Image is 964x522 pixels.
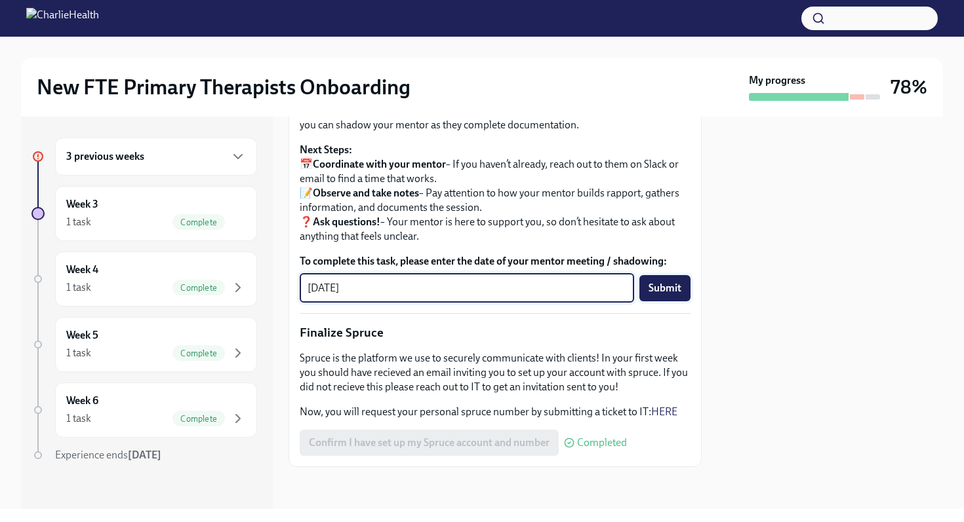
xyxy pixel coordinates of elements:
[31,317,257,372] a: Week 51 taskComplete
[313,187,419,199] strong: Observe and take notes
[313,215,380,228] strong: Ask questions!
[66,411,91,426] div: 1 task
[55,138,257,176] div: 3 previous weeks
[313,158,446,170] strong: Coordinate with your mentor
[300,405,691,419] p: Now, you will request your personal spruce number by submitting a ticket to IT:
[128,449,161,461] strong: [DATE]
[172,283,225,293] span: Complete
[308,280,626,296] textarea: [DATE]
[577,438,627,448] span: Completed
[66,394,98,408] h6: Week 6
[26,8,99,29] img: CharlieHealth
[31,252,257,307] a: Week 41 taskComplete
[55,449,161,461] span: Experience ends
[66,215,91,229] div: 1 task
[749,73,805,88] strong: My progress
[66,197,98,212] h6: Week 3
[651,405,677,418] a: HERE
[172,217,225,227] span: Complete
[37,74,411,100] h2: New FTE Primary Therapists Onboarding
[300,324,691,341] p: Finalize Spruce
[66,149,144,164] h6: 3 previous weeks
[66,328,98,343] h6: Week 5
[66,280,91,295] div: 1 task
[31,186,257,241] a: Week 31 taskComplete
[172,348,225,358] span: Complete
[66,263,98,277] h6: Week 4
[300,254,691,269] label: To complete this task, please enter the date of your mentor meeting / shadowing:
[31,382,257,438] a: Week 61 taskComplete
[639,275,691,301] button: Submit
[300,143,691,244] p: 📅 – If you haven’t already, reach out to them on Slack or email to find a time that works. 📝 – Pa...
[649,282,681,295] span: Submit
[66,346,91,360] div: 1 task
[891,75,927,99] h3: 78%
[300,351,691,394] p: Spruce is the platform we use to securely communicate with clients! In your first week you should...
[300,143,352,156] strong: Next Steps:
[172,414,225,424] span: Complete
